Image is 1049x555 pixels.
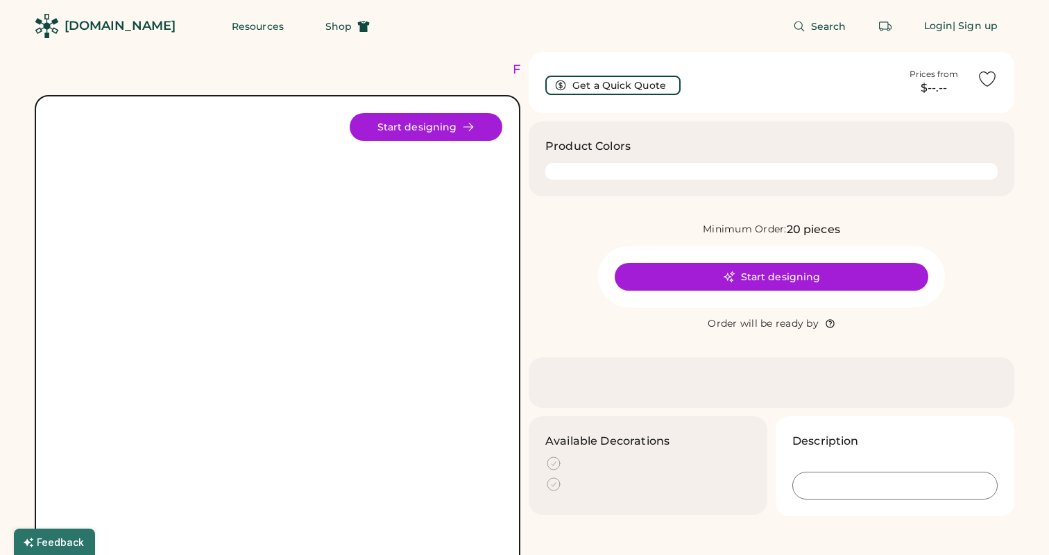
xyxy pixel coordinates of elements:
[513,60,632,79] div: FREE SHIPPING
[792,433,859,450] h3: Description
[545,76,681,95] button: Get a Quick Quote
[924,19,953,33] div: Login
[787,221,840,238] div: 20 pieces
[309,12,386,40] button: Shop
[899,80,969,96] div: $--.--
[983,493,1043,552] iframe: Front Chat
[65,17,176,35] div: [DOMAIN_NAME]
[215,12,300,40] button: Resources
[325,22,352,31] span: Shop
[545,138,631,155] h3: Product Colors
[545,433,670,450] h3: Available Decorations
[350,113,502,141] button: Start designing
[811,22,846,31] span: Search
[910,69,958,80] div: Prices from
[953,19,998,33] div: | Sign up
[615,263,928,291] button: Start designing
[708,317,819,331] div: Order will be ready by
[871,12,899,40] button: Retrieve an order
[703,223,787,237] div: Minimum Order:
[35,14,59,38] img: Rendered Logo - Screens
[776,12,863,40] button: Search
